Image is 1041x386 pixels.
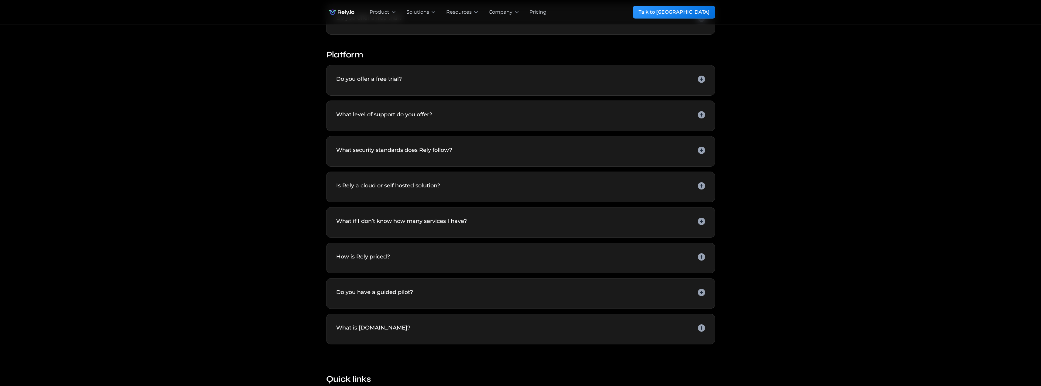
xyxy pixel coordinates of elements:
div: What if I don’t know how many services I have? [336,217,467,225]
h4: Platform [326,49,715,60]
div: Solutions [406,9,429,16]
div: Is Rely a cloud or self hosted solution? [336,182,440,190]
div: Product [370,9,389,16]
div: Do you have a guided pilot? [336,288,413,296]
div: Do you offer a free trial? [336,75,402,83]
div: Talk to [GEOGRAPHIC_DATA] [639,9,709,16]
div: What is [DOMAIN_NAME]? [336,324,410,332]
a: home [326,6,357,18]
img: Rely.io logo [326,6,357,18]
div: What level of support do you offer? [336,111,432,119]
div: How is Rely priced? [336,253,390,261]
a: Pricing [529,9,546,16]
h4: Quick links [326,374,715,384]
a: Talk to [GEOGRAPHIC_DATA] [633,6,715,19]
div: Company [489,9,512,16]
div: Resources [446,9,472,16]
iframe: Chatbot [1001,346,1032,377]
div: What security standards does Rely follow? [336,146,452,154]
